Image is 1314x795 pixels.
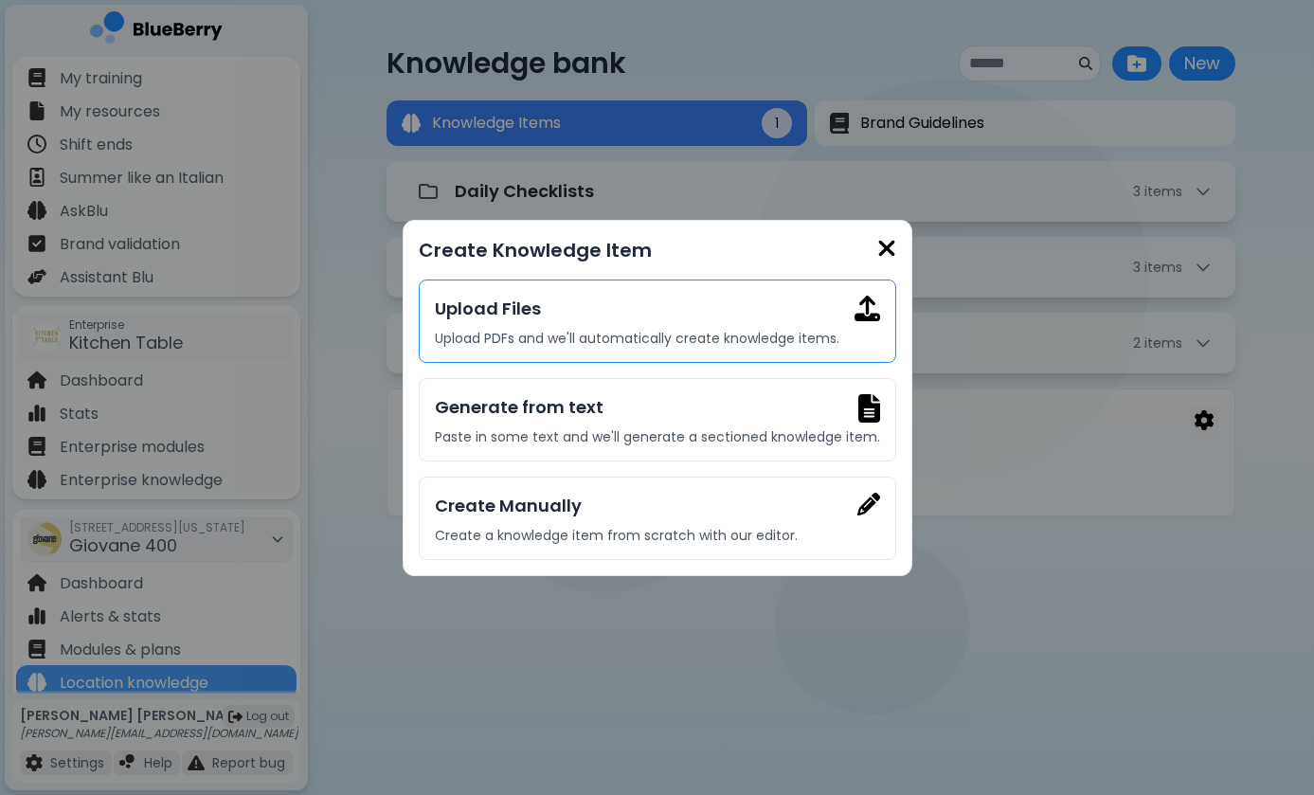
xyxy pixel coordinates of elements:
[877,236,896,262] img: close icon
[435,428,880,445] p: Paste in some text and we'll generate a sectioned knowledge item.
[419,236,896,264] p: Create Knowledge Item
[435,330,880,347] p: Upload PDFs and we'll automatically create knowledge items.
[435,394,880,421] h3: Generate from text
[435,296,880,322] h3: Upload Files
[435,527,880,544] p: Create a knowledge item from scratch with our editor.
[857,493,880,515] img: Create manually
[435,493,880,519] h3: Create Manually
[858,394,880,424] img: Upload file
[855,296,880,321] img: Upload file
